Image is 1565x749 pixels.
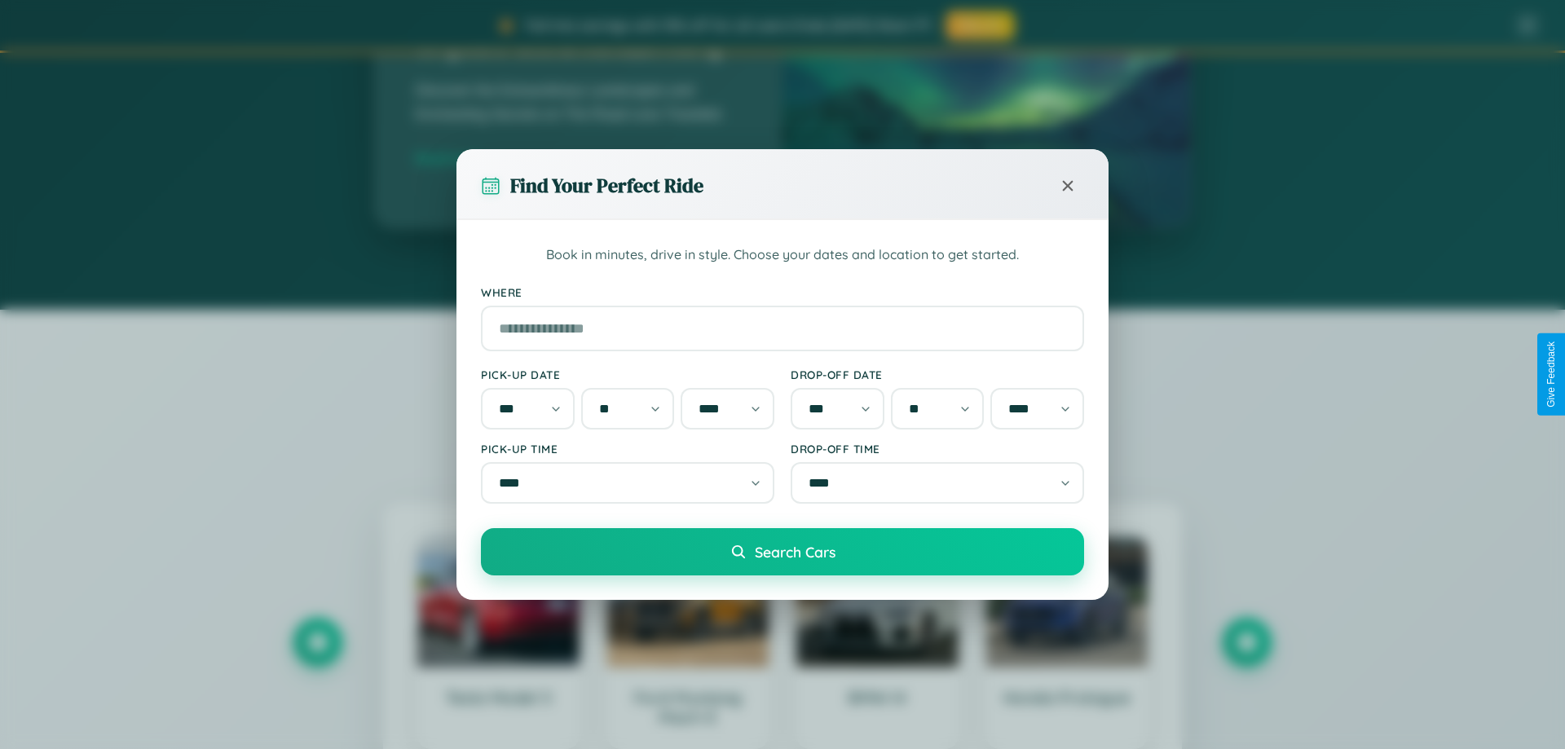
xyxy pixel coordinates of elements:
label: Drop-off Date [791,368,1084,381]
span: Search Cars [755,543,835,561]
label: Pick-up Date [481,368,774,381]
button: Search Cars [481,528,1084,575]
p: Book in minutes, drive in style. Choose your dates and location to get started. [481,245,1084,266]
label: Where [481,285,1084,299]
h3: Find Your Perfect Ride [510,172,703,199]
label: Drop-off Time [791,442,1084,456]
label: Pick-up Time [481,442,774,456]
